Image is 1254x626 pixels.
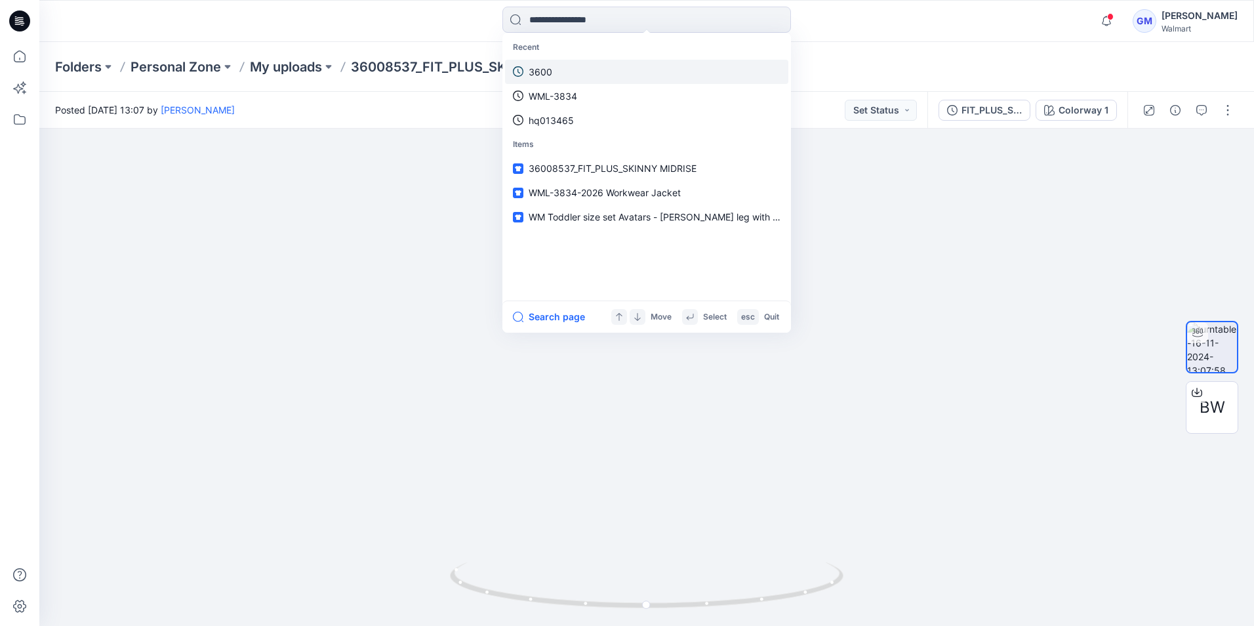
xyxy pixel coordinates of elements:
a: 3600 [505,60,788,84]
p: WML-3834 [529,89,577,103]
div: Walmart [1162,24,1238,33]
span: BW [1200,396,1225,419]
div: Colorway 1 [1059,103,1108,117]
a: 36008537_FIT_PLUS_SKINNY MIDRISE [505,156,788,180]
a: WML-3834-2026 Workwear Jacket [505,180,788,205]
a: WML-3834 [505,84,788,108]
button: Colorway 1 [1036,100,1117,121]
p: Move [651,310,672,324]
div: FIT_PLUS_SKINNY MIDRISE [961,103,1022,117]
a: WM Toddler size set Avatars - [PERSON_NAME] leg with Diaper 18M - 5T [505,205,788,229]
p: hq013465 [529,114,574,127]
a: [PERSON_NAME] [161,104,235,115]
img: turntable-16-11-2024-13:07:58 [1187,322,1237,372]
div: GM [1133,9,1156,33]
p: Select [703,310,727,324]
p: 3600 [529,65,552,79]
span: WML-3834-2026 Workwear Jacket [529,187,681,198]
button: Details [1165,100,1186,121]
a: My uploads [250,58,322,76]
span: Posted [DATE] 13:07 by [55,103,235,117]
a: Folders [55,58,102,76]
p: 36008537_FIT_PLUS_SKINNY MIDRISE [351,58,596,76]
p: Quit [764,310,779,324]
span: 36008537_FIT_PLUS_SKINNY MIDRISE [529,163,697,174]
p: Recent [505,35,788,60]
button: FIT_PLUS_SKINNY MIDRISE [939,100,1030,121]
a: Personal Zone [131,58,221,76]
button: Search page [513,309,585,325]
div: [PERSON_NAME] [1162,8,1238,24]
a: hq013465 [505,108,788,133]
p: esc [741,310,755,324]
span: WM Toddler size set Avatars - [PERSON_NAME] leg with Diaper 18M - 5T [529,211,843,222]
p: Items [505,133,788,157]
